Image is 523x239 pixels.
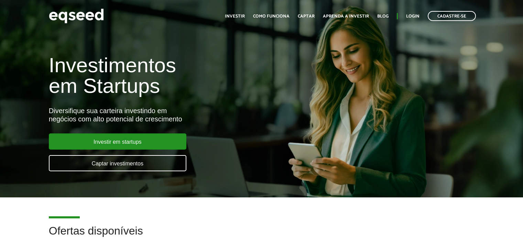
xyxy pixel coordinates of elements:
[225,14,245,19] a: Investir
[428,11,476,21] a: Cadastre-se
[49,155,186,171] a: Captar investimentos
[49,7,104,25] img: EqSeed
[377,14,389,19] a: Blog
[253,14,290,19] a: Como funciona
[49,55,300,96] h1: Investimentos em Startups
[323,14,369,19] a: Aprenda a investir
[406,14,420,19] a: Login
[298,14,315,19] a: Captar
[49,133,186,150] a: Investir em startups
[49,107,300,123] div: Diversifique sua carteira investindo em negócios com alto potencial de crescimento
